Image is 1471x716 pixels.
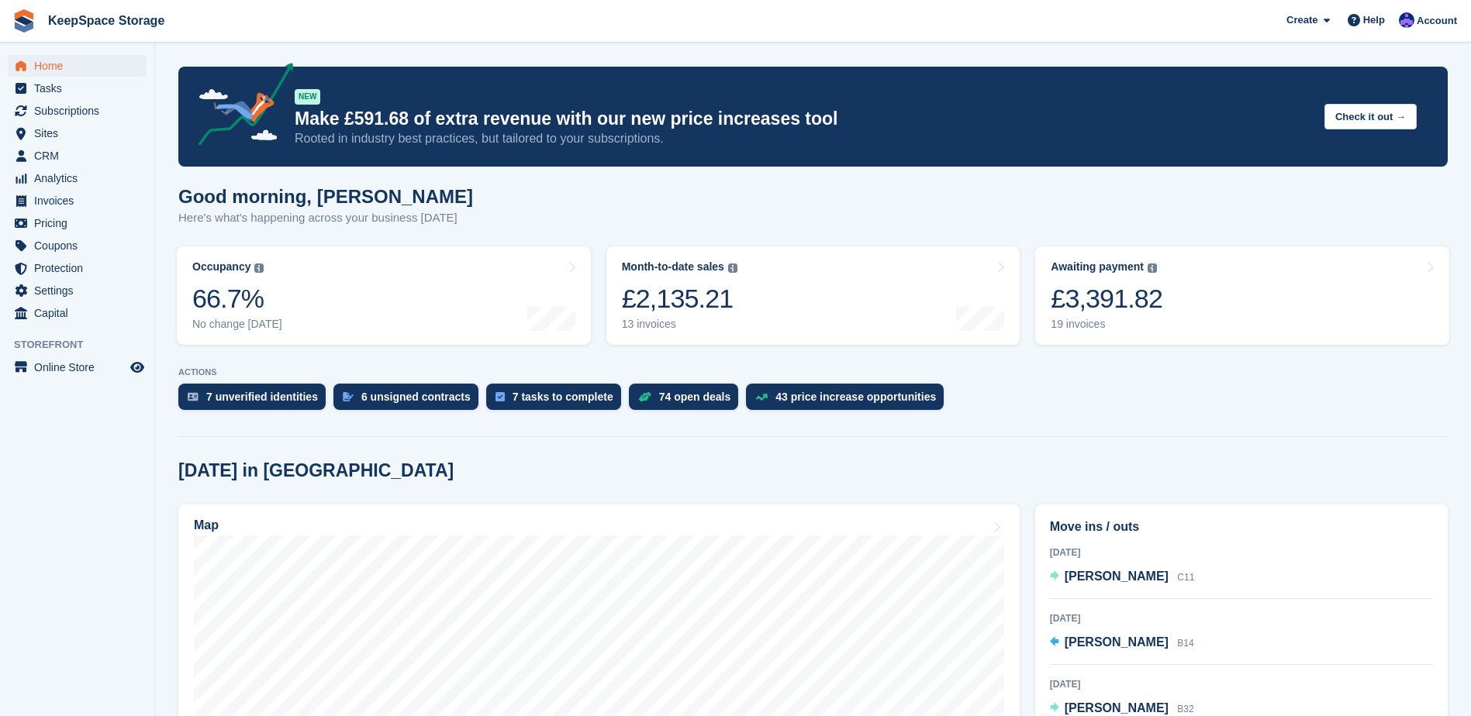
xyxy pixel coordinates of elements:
a: [PERSON_NAME] C11 [1050,567,1195,587]
img: verify_identity-adf6edd0f0f0b5bbfe63781bf79b02c33cf7c696d77639b501bdc392416b5a36.svg [188,392,199,401]
img: deal-1b604bf984904fb50ccaf53a9ad4b4a5d6e5aea283cecdc64d6e3604feb123c2.svg [638,391,651,402]
div: Month-to-date sales [622,260,724,274]
a: menu [8,212,147,234]
div: Occupancy [192,260,250,274]
a: menu [8,280,147,301]
a: menu [8,356,147,378]
span: [PERSON_NAME] [1065,701,1169,714]
a: 7 tasks to complete [486,384,629,418]
a: Awaiting payment £3,391.82 19 invoices [1035,246,1449,345]
p: Rooted in industry best practices, but tailored to your subscriptions. [295,130,1312,147]
span: B32 [1177,704,1193,714]
a: menu [8,100,147,122]
a: menu [8,145,147,167]
span: Help [1363,12,1385,28]
span: C11 [1177,572,1194,583]
a: menu [8,55,147,77]
a: 74 open deals [629,384,747,418]
img: stora-icon-8386f47178a22dfd0bd8f6a31ec36ba5ce8667c1dd55bd0f319d3a0aa187defe.svg [12,9,36,33]
span: Home [34,55,127,77]
span: B14 [1177,638,1193,649]
div: 19 invoices [1051,318,1162,331]
span: Storefront [14,337,154,353]
a: Preview store [128,358,147,377]
div: 13 invoices [622,318,737,331]
div: No change [DATE] [192,318,282,331]
div: 7 unverified identities [206,391,318,403]
p: Make £591.68 of extra revenue with our new price increases tool [295,108,1312,130]
button: Check it out → [1324,104,1417,129]
img: Chloe Clark [1399,12,1414,28]
a: menu [8,122,147,144]
a: menu [8,235,147,256]
div: 43 price increase opportunities [775,391,936,403]
div: 6 unsigned contracts [361,391,471,403]
p: Here's what's happening across your business [DATE] [178,209,473,227]
img: icon-info-grey-7440780725fd019a000dd9b08b2336e03edf1995a4989e88bcd33f0948082b44.svg [728,263,737,273]
span: Online Store [34,356,127,378]
div: 66.7% [192,283,282,315]
div: Awaiting payment [1051,260,1144,274]
a: 43 price increase opportunities [746,384,951,418]
h1: Good morning, [PERSON_NAME] [178,186,473,207]
a: Occupancy 66.7% No change [DATE] [177,246,591,345]
h2: [DATE] in [GEOGRAPHIC_DATA] [178,460,454,481]
a: 6 unsigned contracts [333,384,486,418]
img: contract_signature_icon-13c848040528278c33f63329250d36e43548de30e8caae1d1a13099fd9432cc5.svg [343,392,354,401]
a: menu [8,77,147,99]
p: ACTIONS [178,367,1448,377]
a: menu [8,302,147,324]
span: Create [1286,12,1317,28]
div: [DATE] [1050,677,1433,691]
img: price_increase_opportunities-93ffe204e8149a01c8c9dc8f82e8f89637d9d84a8eef4429ea346261dce0b2c0.svg [755,394,768,401]
span: Analytics [34,167,127,189]
img: icon-info-grey-7440780725fd019a000dd9b08b2336e03edf1995a4989e88bcd33f0948082b44.svg [254,263,264,273]
img: icon-info-grey-7440780725fd019a000dd9b08b2336e03edf1995a4989e88bcd33f0948082b44.svg [1148,263,1157,273]
span: Settings [34,280,127,301]
span: Capital [34,302,127,324]
h2: Move ins / outs [1050,518,1433,536]
span: Tasks [34,77,127,99]
div: 7 tasks to complete [513,391,613,403]
span: Pricing [34,212,127,234]
a: Month-to-date sales £2,135.21 13 invoices [606,246,1020,345]
img: task-75834270c22a3079a89374b754ae025e5fb1db73e45f91037f5363f120a921f8.svg [496,392,505,401]
div: 74 open deals [659,391,731,403]
a: KeepSpace Storage [42,8,171,33]
span: Subscriptions [34,100,127,122]
span: Sites [34,122,127,144]
h2: Map [194,518,219,532]
div: NEW [295,89,320,105]
div: [DATE] [1050,611,1433,625]
a: menu [8,167,147,189]
div: £3,391.82 [1051,283,1162,315]
div: £2,135.21 [622,283,737,315]
a: [PERSON_NAME] B14 [1050,633,1194,653]
span: Invoices [34,190,127,212]
div: [DATE] [1050,546,1433,559]
span: Account [1417,13,1457,29]
a: menu [8,190,147,212]
span: [PERSON_NAME] [1065,635,1169,649]
a: menu [8,257,147,279]
span: CRM [34,145,127,167]
a: 7 unverified identities [178,384,333,418]
span: Coupons [34,235,127,256]
span: Protection [34,257,127,279]
span: [PERSON_NAME] [1065,570,1169,583]
img: price-adjustments-announcement-icon-8257ccfd72463d97f412b2fc003d46551f7dbcb40ab6d574587a9cd5c0d94... [185,63,294,151]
